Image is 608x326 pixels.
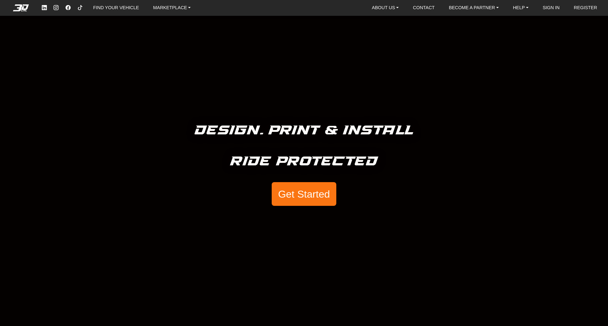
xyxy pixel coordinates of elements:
a: FIND YOUR VEHICLE [91,3,141,13]
a: SIGN IN [540,3,562,13]
a: BECOME A PARTNER [446,3,501,13]
button: Get Started [272,182,336,206]
a: CONTACT [410,3,437,13]
a: REGISTER [571,3,600,13]
h5: Ride Protected [230,151,378,172]
a: MARKETPLACE [151,3,193,13]
a: HELP [510,3,531,13]
a: ABOUT US [369,3,401,13]
h5: Design. Print & Install [195,120,414,141]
